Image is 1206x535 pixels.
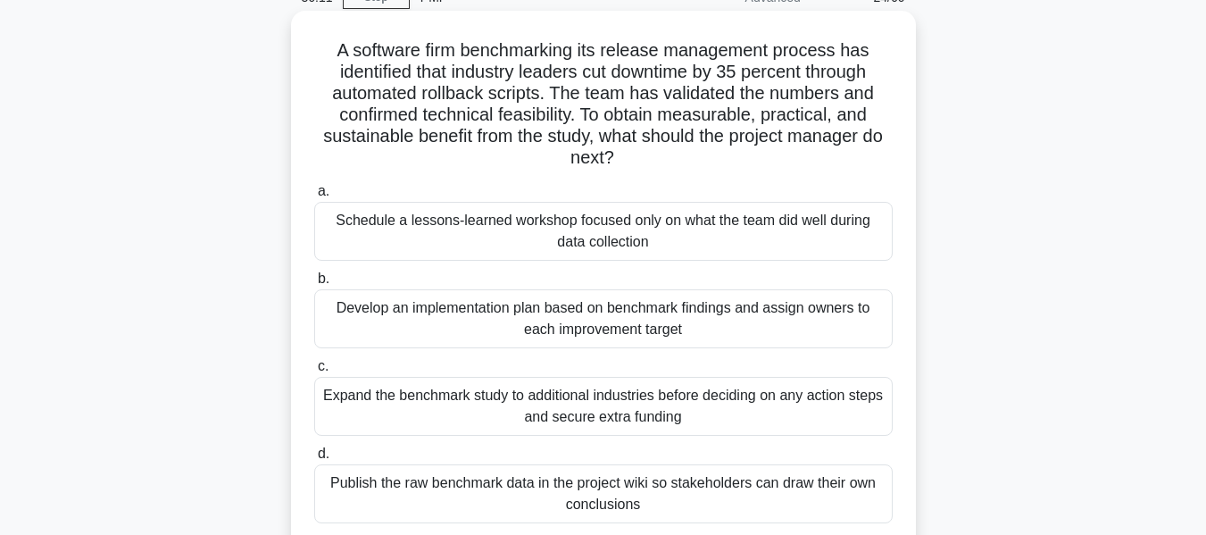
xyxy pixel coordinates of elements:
span: b. [318,271,329,286]
span: a. [318,183,329,198]
span: c. [318,358,329,373]
span: d. [318,446,329,461]
div: Expand the benchmark study to additional industries before deciding on any action steps and secur... [314,377,893,436]
div: Schedule a lessons-learned workshop focused only on what the team did well during data collection [314,202,893,261]
div: Publish the raw benchmark data in the project wiki so stakeholders can draw their own conclusions [314,464,893,523]
h5: A software firm benchmarking its release management process has identified that industry leaders ... [312,39,894,170]
div: Develop an implementation plan based on benchmark findings and assign owners to each improvement ... [314,289,893,348]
